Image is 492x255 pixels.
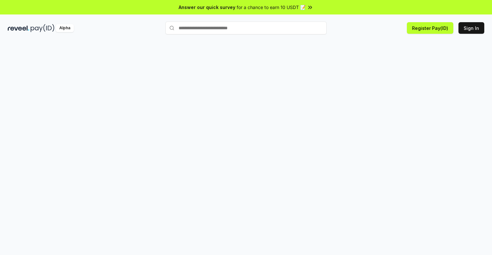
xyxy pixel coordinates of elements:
[407,22,453,34] button: Register Pay(ID)
[8,24,29,32] img: reveel_dark
[237,4,306,11] span: for a chance to earn 10 USDT 📝
[179,4,235,11] span: Answer our quick survey
[458,22,484,34] button: Sign In
[31,24,54,32] img: pay_id
[56,24,74,32] div: Alpha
